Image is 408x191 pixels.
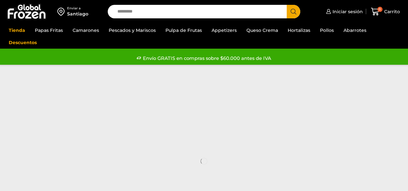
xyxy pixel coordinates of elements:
span: Iniciar sesión [331,8,363,15]
span: Carrito [383,8,400,15]
a: Papas Fritas [32,24,66,36]
a: 0 Carrito [369,4,402,19]
a: Appetizers [208,24,240,36]
a: Pollos [317,24,337,36]
button: Search button [287,5,300,18]
a: Queso Crema [243,24,281,36]
a: Iniciar sesión [324,5,363,18]
a: Pescados y Mariscos [105,24,159,36]
img: address-field-icon.svg [57,6,67,17]
span: 0 [377,7,383,12]
a: Descuentos [5,36,40,49]
a: Camarones [69,24,102,36]
div: Santiago [67,11,88,17]
a: Tienda [5,24,28,36]
a: Abarrotes [340,24,370,36]
div: Enviar a [67,6,88,11]
a: Hortalizas [284,24,313,36]
a: Pulpa de Frutas [162,24,205,36]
